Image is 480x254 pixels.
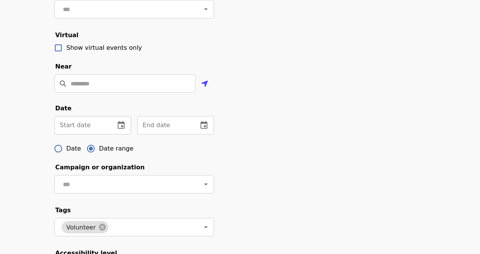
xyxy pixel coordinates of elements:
[55,31,79,39] span: Virtual
[62,224,100,231] span: Volunteer
[60,80,66,87] i: search icon
[62,221,108,233] div: Volunteer
[66,144,81,153] span: Date
[112,116,130,134] button: change date
[201,79,208,88] i: location-arrow icon
[195,116,213,134] button: change date
[196,75,214,93] button: Use my location
[71,74,196,93] input: Location
[55,105,72,112] span: Date
[201,179,211,190] button: Open
[55,206,71,214] span: Tags
[201,222,211,233] button: Open
[66,44,142,51] span: Show virtual events only
[55,164,145,171] span: Campaign or organization
[201,4,211,15] button: Open
[99,144,133,153] span: Date range
[55,63,72,70] span: Near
